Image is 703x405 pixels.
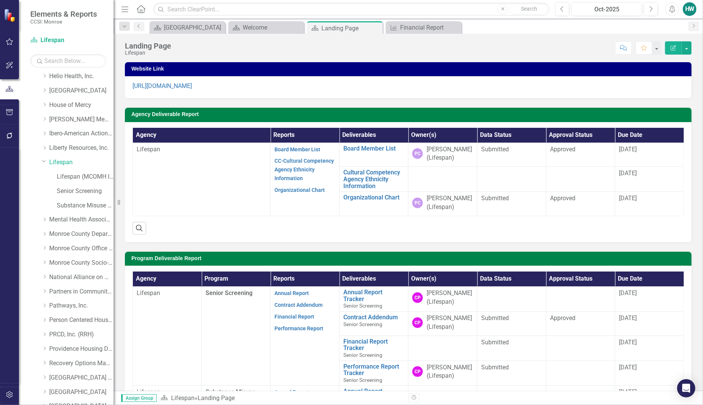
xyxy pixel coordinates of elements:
span: Submitted [481,314,509,322]
td: Double-Click to Edit Right Click for Context Menu [340,167,408,192]
h3: Program Deliverable Report [131,256,688,261]
a: Financial Report [274,314,314,320]
td: Double-Click to Edit [615,336,684,361]
img: ClearPoint Strategy [4,8,17,22]
a: Pathways, Inc. [49,301,114,310]
span: Elements & Reports [30,9,97,19]
td: Double-Click to Edit [477,336,546,361]
a: Welcome [230,23,302,32]
div: Open Intercom Messenger [677,379,695,397]
a: [GEOGRAPHIC_DATA] (RRH) [49,374,114,382]
button: Search [510,4,548,14]
td: Double-Click to Edit [408,287,477,312]
span: Approved [550,146,575,153]
input: Search ClearPoint... [153,3,550,16]
td: Double-Click to Edit [271,143,340,216]
td: Double-Click to Edit [546,361,615,386]
td: Double-Click to Edit [546,312,615,336]
a: PRCD, Inc. (RRH) [49,330,114,339]
div: CP [412,366,423,377]
a: House of Mercy [49,101,114,110]
a: Providence Housing Development Corporation [49,345,114,353]
td: Double-Click to Edit Right Click for Context Menu [340,192,408,216]
span: Senior Screening [343,352,382,358]
div: Landing Page [125,42,171,50]
span: Approved [550,195,575,202]
td: Double-Click to Edit [615,361,684,386]
a: Ibero-American Action League, Inc. [49,129,114,138]
div: [PERSON_NAME] (Lifespan) [427,314,473,331]
span: [DATE] [619,170,637,177]
div: [PERSON_NAME] (Lifespan) [427,194,473,212]
div: CP [412,292,423,303]
a: Annual Report [274,389,309,395]
a: Helio Health, Inc. [49,72,114,81]
span: Submitted [481,364,509,371]
div: [PERSON_NAME] (Lifespan) [427,363,473,381]
p: Lifespan [137,145,267,154]
span: [DATE] [619,364,637,371]
input: Search Below... [30,54,106,67]
a: [URL][DOMAIN_NAME] [132,82,192,89]
td: Double-Click to Edit Right Click for Context Menu [340,312,408,336]
a: Monroe County Office of Mental Health [49,244,114,253]
a: Organizational Chart [274,187,325,193]
span: [DATE] [619,289,637,297]
td: Double-Click to Edit Right Click for Context Menu [340,336,408,361]
td: Double-Click to Edit [546,143,615,167]
a: Lifespan [171,394,195,402]
div: Financial Report [400,23,460,32]
div: Oct-2025 [574,5,639,14]
div: [PERSON_NAME] (Lifespan) [427,289,473,306]
td: Double-Click to Edit [271,287,340,386]
a: Person Centered Housing Options, Inc. [49,316,114,325]
a: Financial Report Tracker [343,338,404,352]
td: Double-Click to Edit [133,143,271,216]
td: Double-Click to Edit [615,287,684,312]
td: Double-Click to Edit [546,192,615,216]
div: Lifespan [125,50,171,56]
div: PC [412,198,423,208]
a: CC-Cultural Competency Agency Ethnicity Information [274,158,334,181]
td: Double-Click to Edit [615,192,684,216]
span: [DATE] [619,314,637,322]
div: [GEOGRAPHIC_DATA] [164,23,223,32]
a: Board Member List [274,146,320,152]
td: Double-Click to Edit Right Click for Context Menu [340,143,408,167]
button: HW [683,2,697,16]
td: Double-Click to Edit [408,312,477,336]
span: Submitted [481,339,509,346]
a: [GEOGRAPHIC_DATA] [49,388,114,397]
span: Approved [550,314,575,322]
td: Double-Click to Edit [408,143,477,167]
td: Double-Click to Edit [615,143,684,167]
span: [DATE] [619,195,637,202]
div: Welcome [243,23,302,32]
td: Double-Click to Edit [615,312,684,336]
td: Double-Click to Edit [408,336,477,361]
td: Double-Click to Edit [477,167,546,192]
span: [DATE] [619,146,637,153]
a: Substance Misuse Education [57,201,114,210]
h3: Agency Deliverable Report [131,111,688,117]
a: Partners in Community Development [49,287,114,296]
td: Double-Click to Edit [477,143,546,167]
a: Contract Addendum [274,302,323,308]
p: Lifespan [137,289,198,298]
a: Annual Report [274,290,309,296]
a: Cultural Competency Agency Ethnicity Information [343,169,404,189]
td: Double-Click to Edit [615,167,684,192]
small: CCSI: Monroe [30,19,97,25]
td: Double-Click to Edit [477,312,546,336]
span: Senior Screening [343,377,382,383]
div: CP [412,317,423,328]
td: Double-Click to Edit [546,336,615,361]
a: Financial Report [388,23,460,32]
td: Double-Click to Edit [546,287,615,312]
a: Lifespan [30,36,106,45]
a: Monroe County Socio-Legal Center [49,259,114,267]
span: Senior Screening [343,303,382,309]
td: Double-Click to Edit Right Click for Context Menu [340,361,408,386]
a: Performance Report Tracker [343,363,404,377]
